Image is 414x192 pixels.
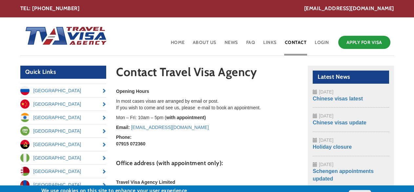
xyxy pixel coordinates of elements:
[20,178,107,191] a: [GEOGRAPHIC_DATA]
[313,96,363,101] a: Chinese visas latest
[20,111,107,124] a: [GEOGRAPHIC_DATA]
[319,138,333,143] span: [DATE]
[116,98,298,111] p: In most cases visas are arranged by email or post. If you wish to come and see us, please e-mail ...
[116,135,131,140] strong: Phone:
[338,36,390,49] a: Apply for Visa
[20,138,107,151] a: [GEOGRAPHIC_DATA]
[313,168,374,181] a: Schengen appointments updated
[313,120,366,125] a: Chinese visas update
[131,125,209,130] a: [EMAIL_ADDRESS][DOMAIN_NAME]
[20,84,107,97] a: [GEOGRAPHIC_DATA]
[224,34,239,55] a: News
[20,20,108,53] img: Home
[246,34,256,55] a: FAQ
[170,34,186,55] a: Home
[116,160,223,167] strong: Office address (with appointment only):
[319,162,333,167] span: [DATE]
[116,141,146,146] strong: 07915 072360
[116,114,298,121] p: Mon – Fri: 10am – 5pm (
[116,125,130,130] strong: Email:
[284,34,307,55] a: Contact
[116,180,175,185] strong: Travel Visa Agency Limited
[20,165,107,178] a: [GEOGRAPHIC_DATA]
[116,89,149,94] strong: Opening Hours
[319,113,333,118] span: [DATE]
[263,34,277,55] a: Links
[20,5,394,12] div: TEL: [PHONE_NUMBER]
[313,71,389,84] h2: Latest News
[304,5,394,12] a: [EMAIL_ADDRESS][DOMAIN_NAME]
[319,89,333,95] span: [DATE]
[20,151,107,164] a: [GEOGRAPHIC_DATA]
[192,34,217,55] a: About Us
[314,34,330,55] a: Login
[313,144,352,150] a: Holiday closure
[166,115,206,120] strong: with appointment)
[116,66,298,82] h1: Contact Travel Visa Agency
[20,97,107,111] a: [GEOGRAPHIC_DATA]
[20,124,107,138] a: [GEOGRAPHIC_DATA]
